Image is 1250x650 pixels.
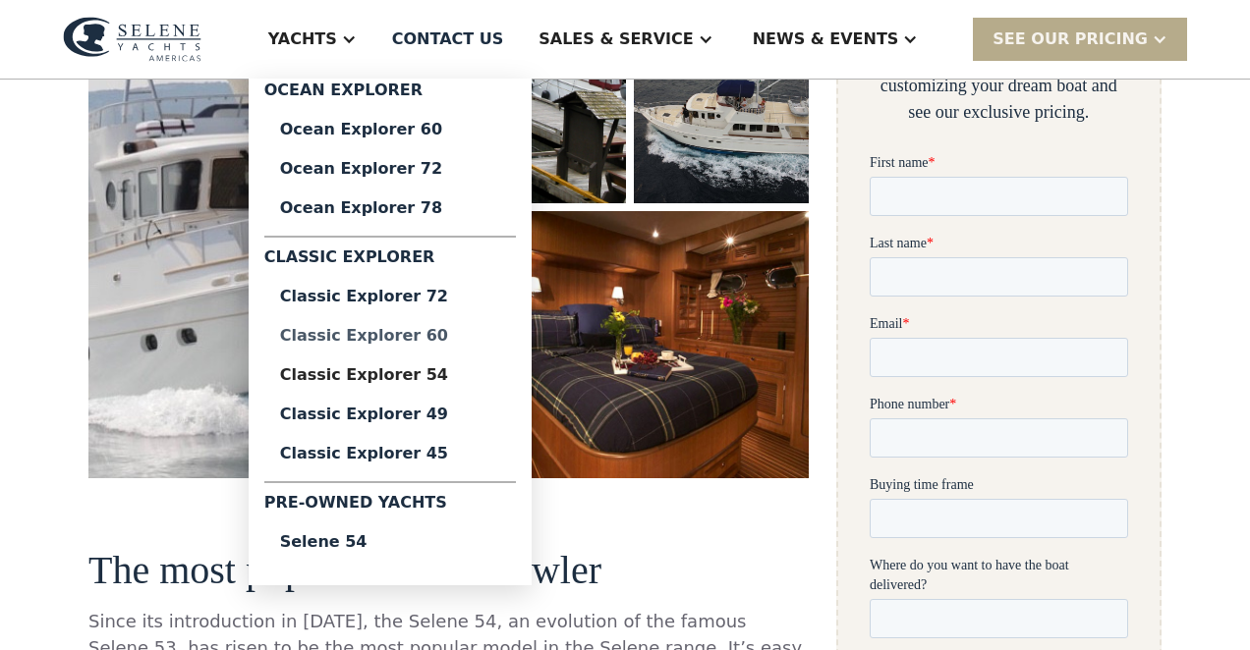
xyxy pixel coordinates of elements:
div: Classic Explorer 60 [280,328,500,344]
a: Ocean Explorer 72 [264,149,516,189]
img: 50 foot motor yacht [452,211,808,478]
div: Classic Explorer [264,245,516,277]
div: Ocean Explorer 60 [280,122,500,137]
div: Ocean Explorer [264,79,516,110]
div: Classic Explorer 45 [280,446,500,461]
div: Ocean Explorer 72 [280,161,500,177]
div: Classic Explorer 72 [280,289,500,304]
a: Selene 54 [264,522,516,562]
div: Selene 54 [280,534,500,550]
a: Classic Explorer 49 [264,395,516,434]
a: open lightbox [452,211,808,478]
a: Ocean Explorer 60 [264,110,516,149]
nav: Yachts [249,79,532,585]
div: Pre-Owned Yachts [264,491,516,522]
a: Classic Explorer 72 [264,277,516,316]
div: Classic Explorer 49 [280,406,500,422]
img: logo [63,17,201,62]
a: Classic Explorer 60 [264,316,516,355]
div: Sales & Service [539,27,693,51]
a: Classic Explorer 45 [264,434,516,473]
a: Ocean Explorer 78 [264,189,516,228]
div: Classic Explorer 54 [280,367,500,383]
div: SEE Our Pricing [973,18,1187,60]
div: SEE Our Pricing [993,27,1148,51]
div: Contact US [392,27,504,51]
h3: The most popular Selene trawler [88,549,809,592]
div: News & EVENTS [753,27,899,51]
img: 50 foot motor yacht [634,27,808,203]
div: Ocean Explorer 78 [280,200,500,216]
a: open lightbox [634,27,808,203]
div: Yachts [268,27,337,51]
a: Classic Explorer 54 [264,355,516,395]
